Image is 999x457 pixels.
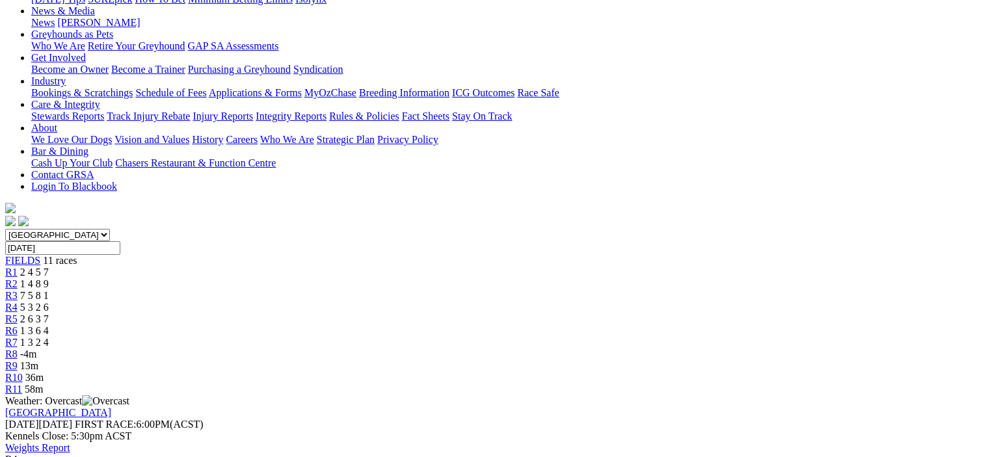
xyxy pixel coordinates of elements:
[43,255,77,266] span: 11 races
[5,419,72,430] span: [DATE]
[192,134,223,145] a: History
[5,337,18,348] a: R7
[5,325,18,336] a: R6
[5,241,120,255] input: Select date
[20,290,49,301] span: 7 5 8 1
[5,419,39,430] span: [DATE]
[5,442,70,453] a: Weights Report
[20,267,49,278] span: 2 4 5 7
[209,87,302,98] a: Applications & Forms
[20,302,49,313] span: 5 3 2 6
[31,169,94,180] a: Contact GRSA
[5,384,22,395] a: R11
[5,348,18,359] a: R8
[88,40,185,51] a: Retire Your Greyhound
[31,87,133,98] a: Bookings & Scratchings
[256,111,326,122] a: Integrity Reports
[25,372,44,383] span: 36m
[5,360,18,371] a: R9
[25,384,43,395] span: 58m
[193,111,253,122] a: Injury Reports
[57,17,140,28] a: [PERSON_NAME]
[31,122,57,133] a: About
[135,87,206,98] a: Schedule of Fees
[5,395,129,406] span: Weather: Overcast
[31,75,66,86] a: Industry
[304,87,356,98] a: MyOzChase
[75,419,136,430] span: FIRST RACE:
[31,17,55,28] a: News
[31,134,112,145] a: We Love Our Dogs
[5,430,984,442] div: Kennels Close: 5:30pm ACST
[115,157,276,168] a: Chasers Restaurant & Function Centre
[5,255,40,266] a: FIELDS
[260,134,314,145] a: Who We Are
[31,134,984,146] div: About
[359,87,449,98] a: Breeding Information
[5,278,18,289] a: R2
[31,64,109,75] a: Become an Owner
[377,134,438,145] a: Privacy Policy
[31,111,104,122] a: Stewards Reports
[20,348,37,359] span: -4m
[31,40,85,51] a: Who We Are
[111,64,185,75] a: Become a Trainer
[31,29,113,40] a: Greyhounds as Pets
[31,87,984,99] div: Industry
[31,146,88,157] a: Bar & Dining
[226,134,258,145] a: Careers
[517,87,559,98] a: Race Safe
[5,302,18,313] a: R4
[452,111,512,122] a: Stay On Track
[5,203,16,213] img: logo-grsa-white.png
[20,313,49,324] span: 2 6 3 7
[31,99,100,110] a: Care & Integrity
[452,87,514,98] a: ICG Outcomes
[317,134,375,145] a: Strategic Plan
[402,111,449,122] a: Fact Sheets
[188,40,279,51] a: GAP SA Assessments
[5,407,111,418] a: [GEOGRAPHIC_DATA]
[5,216,16,226] img: facebook.svg
[31,157,113,168] a: Cash Up Your Club
[5,313,18,324] a: R5
[31,52,86,63] a: Get Involved
[20,278,49,289] span: 1 4 8 9
[107,111,190,122] a: Track Injury Rebate
[31,181,117,192] a: Login To Blackbook
[31,40,984,52] div: Greyhounds as Pets
[5,267,18,278] a: R1
[75,419,204,430] span: 6:00PM(ACST)
[329,111,399,122] a: Rules & Policies
[31,111,984,122] div: Care & Integrity
[188,64,291,75] a: Purchasing a Greyhound
[18,216,29,226] img: twitter.svg
[293,64,343,75] a: Syndication
[31,64,984,75] div: Get Involved
[114,134,189,145] a: Vision and Values
[31,5,95,16] a: News & Media
[20,325,49,336] span: 1 3 6 4
[20,337,49,348] span: 1 3 2 4
[5,372,23,383] a: R10
[31,157,984,169] div: Bar & Dining
[20,360,38,371] span: 13m
[31,17,984,29] div: News & Media
[5,290,18,301] a: R3
[82,395,129,407] img: Overcast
